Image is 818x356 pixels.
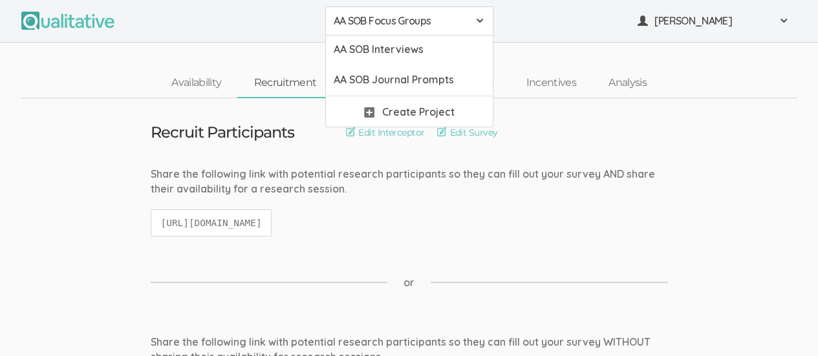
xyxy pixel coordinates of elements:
a: AA SOB Journal Prompts [326,66,493,96]
a: Create Project [326,96,493,127]
button: AA SOB Focus Groups [325,6,493,36]
span: or [404,275,414,290]
a: Availability [155,69,237,97]
a: AA SOB Interviews [326,36,493,66]
img: plus.svg [364,107,374,118]
span: AA SOB Journal Prompts [334,72,485,87]
a: Analysis [592,69,663,97]
a: Edit Interceptor [346,125,424,140]
span: [PERSON_NAME] [654,14,771,28]
button: [PERSON_NAME] [629,6,797,36]
h3: Recruit Participants [151,124,295,141]
span: Create Project [382,105,455,120]
span: AA SOB Interviews [334,42,485,57]
code: [URL][DOMAIN_NAME] [151,209,272,237]
a: Incentives [510,69,592,97]
a: Recruitment [237,69,332,97]
a: Edit Survey [437,125,497,140]
iframe: Chat Widget [753,294,818,356]
div: Share the following link with potential research participants so they can fill out your survey AN... [151,167,668,196]
span: AA SOB Focus Groups [334,14,468,28]
img: Qualitative [21,12,114,30]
